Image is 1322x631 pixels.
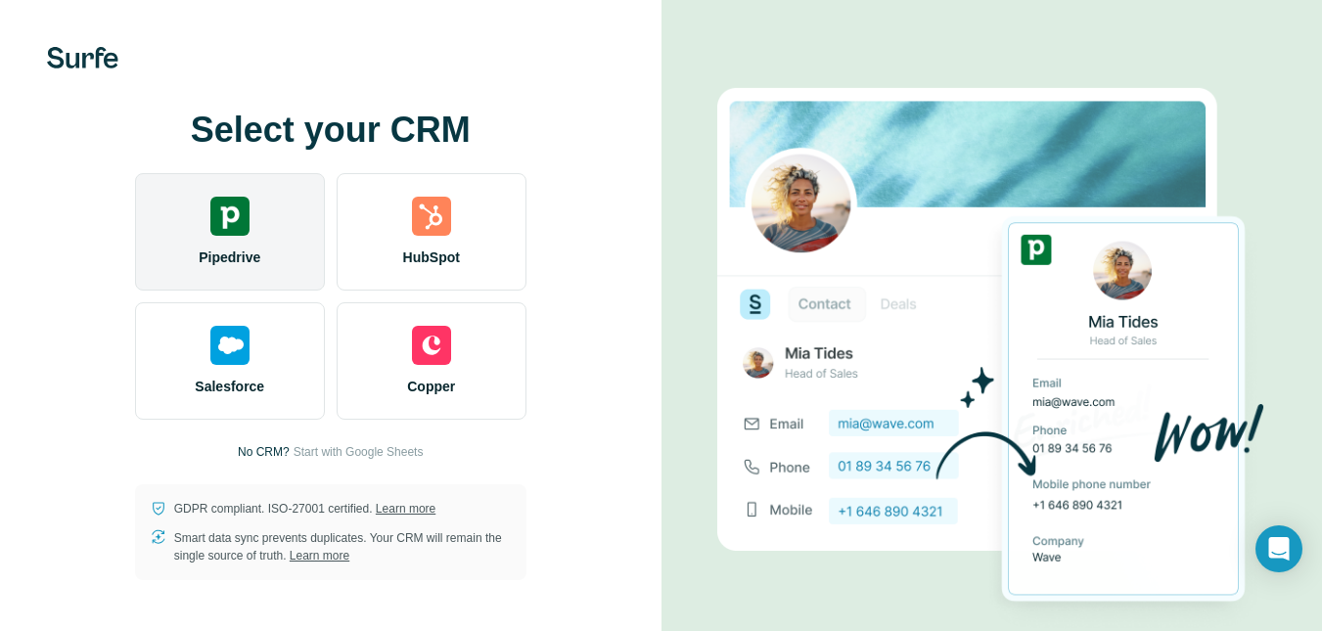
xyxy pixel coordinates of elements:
[403,248,460,267] span: HubSpot
[195,377,264,396] span: Salesforce
[407,377,455,396] span: Copper
[174,529,511,564] p: Smart data sync prevents duplicates. Your CRM will remain the single source of truth.
[210,326,250,365] img: salesforce's logo
[135,111,526,150] h1: Select your CRM
[412,197,451,236] img: hubspot's logo
[47,47,118,68] img: Surfe's logo
[238,443,290,461] p: No CRM?
[412,326,451,365] img: copper's logo
[294,443,424,461] button: Start with Google Sheets
[376,502,435,516] a: Learn more
[199,248,260,267] span: Pipedrive
[174,500,435,518] p: GDPR compliant. ISO-27001 certified.
[290,549,349,563] a: Learn more
[210,197,250,236] img: pipedrive's logo
[1255,525,1302,572] div: Open Intercom Messenger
